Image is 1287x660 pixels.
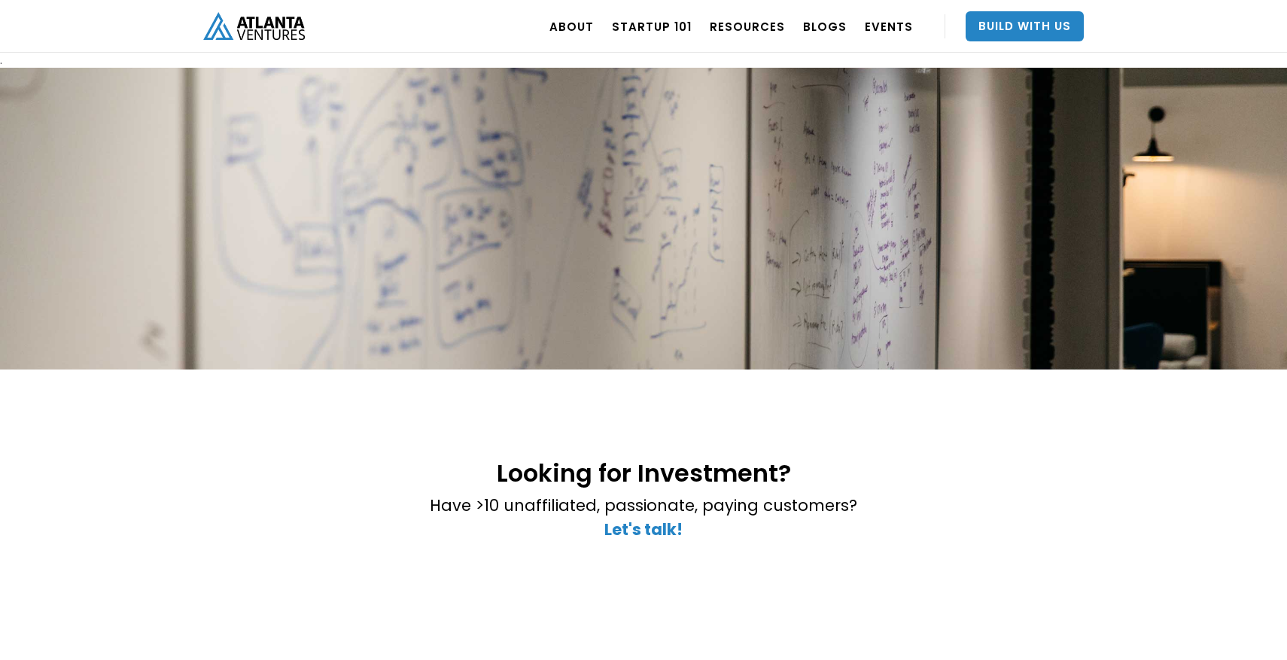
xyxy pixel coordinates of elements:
[966,11,1084,41] a: Build With Us
[865,5,913,47] a: EVENTS
[803,5,847,47] a: BLOGS
[612,5,692,47] a: Startup 101
[549,5,594,47] a: ABOUT
[430,494,857,542] p: Have >10 unaffiliated, passionate, paying customers? ‍
[430,460,857,486] h2: Looking for Investment?
[604,519,683,540] a: Let's talk!
[710,5,785,47] a: RESOURCES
